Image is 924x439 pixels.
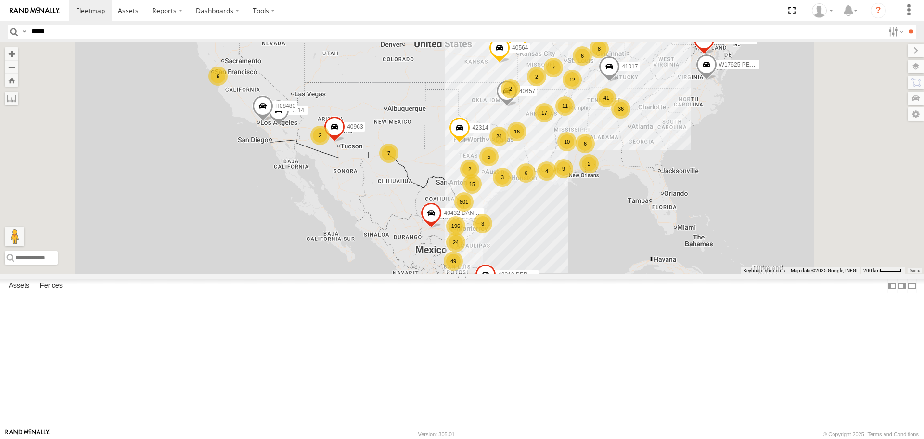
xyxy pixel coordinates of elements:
[563,70,582,89] div: 12
[744,267,785,274] button: Keyboard shortcuts
[611,99,630,119] div: 36
[554,159,573,178] div: 9
[544,58,563,77] div: 7
[908,107,924,121] label: Map Settings
[897,279,907,293] label: Dock Summary Table to the Right
[379,144,398,163] div: 7
[863,268,880,273] span: 200 km
[275,103,295,110] span: H08480
[347,123,363,130] span: 40963
[5,74,18,87] button: Zoom Home
[507,122,526,141] div: 16
[489,127,509,146] div: 24
[823,431,919,437] div: © Copyright 2025 -
[868,431,919,437] a: Terms and Conditions
[527,67,546,86] div: 2
[20,25,28,39] label: Search Query
[310,126,330,145] div: 2
[573,46,592,66] div: 6
[512,44,528,51] span: 40564
[291,107,304,114] span: 4214
[4,279,34,293] label: Assets
[5,60,18,74] button: Zoom out
[719,61,769,68] span: W17625 PERDIDO
[555,96,575,116] div: 11
[418,431,455,437] div: Version: 305.01
[871,3,886,18] i: ?
[35,279,67,293] label: Fences
[535,103,554,122] div: 17
[5,227,24,246] button: Drag Pegman onto the map to open Street View
[860,267,905,274] button: Map Scale: 200 km per 42 pixels
[208,67,228,86] div: 6
[10,7,60,14] img: rand-logo.svg
[537,161,556,181] div: 4
[579,154,599,173] div: 2
[462,174,482,194] div: 15
[454,192,474,212] div: 601
[885,25,905,39] label: Search Filter Options
[576,134,595,153] div: 6
[791,268,858,273] span: Map data ©2025 Google, INEGI
[446,216,465,236] div: 196
[907,279,917,293] label: Hide Summary Table
[516,163,536,183] div: 6
[910,268,920,272] a: Terms
[597,88,616,107] div: 41
[519,88,535,94] span: 40457
[887,279,897,293] label: Dock Summary Table to the Left
[446,233,465,252] div: 24
[622,64,638,70] span: 41017
[472,125,488,132] span: 42314
[493,168,512,187] div: 3
[808,3,836,18] div: Caseta Laredo TX
[498,271,542,278] span: 42313 PERDIDO
[590,39,609,58] div: 8
[501,79,520,98] div: 2
[5,47,18,60] button: Zoom in
[473,214,492,233] div: 3
[479,147,499,166] div: 5
[5,429,50,439] a: Visit our Website
[5,92,18,105] label: Measure
[444,252,463,271] div: 49
[460,160,479,179] div: 2
[444,210,486,217] span: 40432 DAÑADO
[557,132,577,151] div: 10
